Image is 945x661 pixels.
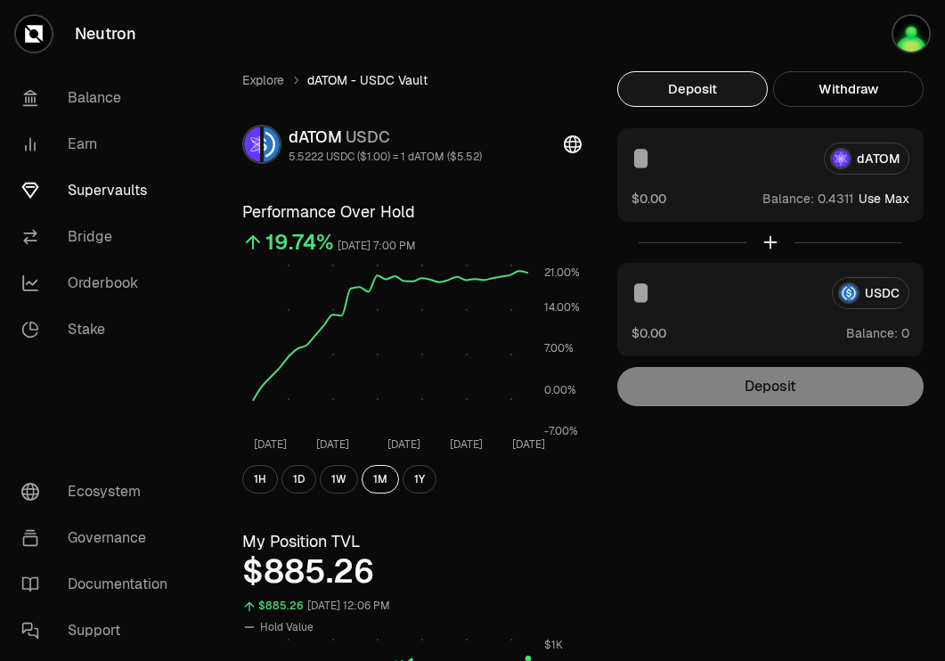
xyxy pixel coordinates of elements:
[254,437,287,452] tspan: [DATE]
[289,125,482,150] div: dATOM
[544,300,580,314] tspan: 14.00%
[544,265,580,280] tspan: 21.00%
[544,341,574,355] tspan: 7.00%
[512,437,545,452] tspan: [DATE]
[265,228,334,257] div: 19.74%
[362,465,399,494] button: 1M
[242,200,582,224] h3: Performance Over Hold
[773,71,924,107] button: Withdraw
[242,554,582,590] div: $885.26
[244,126,260,162] img: dATOM Logo
[7,260,192,306] a: Orderbook
[846,324,898,342] span: Balance:
[544,383,576,397] tspan: 0.00%
[316,437,349,452] tspan: [DATE]
[631,189,666,208] button: $0.00
[7,306,192,353] a: Stake
[450,437,483,452] tspan: [DATE]
[264,126,280,162] img: USDC Logo
[387,437,420,452] tspan: [DATE]
[7,515,192,561] a: Governance
[7,561,192,608] a: Documentation
[544,424,578,438] tspan: -7.00%
[307,71,428,89] span: dATOM - USDC Vault
[7,75,192,121] a: Balance
[258,596,304,616] div: $885.26
[544,638,563,652] tspan: $1K
[307,596,390,616] div: [DATE] 12:06 PM
[7,469,192,515] a: Ecosystem
[242,465,278,494] button: 1H
[7,214,192,260] a: Bridge
[281,465,316,494] button: 1D
[346,126,390,147] span: USDC
[242,529,582,554] h3: My Position TVL
[859,190,909,208] button: Use Max
[631,323,666,342] button: $0.00
[403,465,436,494] button: 1Y
[7,121,192,167] a: Earn
[893,16,929,52] img: Atom Staking
[762,190,814,208] span: Balance:
[617,71,768,107] button: Deposit
[260,620,314,634] span: Hold Value
[242,71,582,89] nav: breadcrumb
[7,608,192,654] a: Support
[289,150,482,164] div: 5.5222 USDC ($1.00) = 1 dATOM ($5.52)
[320,465,358,494] button: 1W
[7,167,192,214] a: Supervaults
[242,71,284,89] a: Explore
[338,236,416,257] div: [DATE] 7:00 PM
